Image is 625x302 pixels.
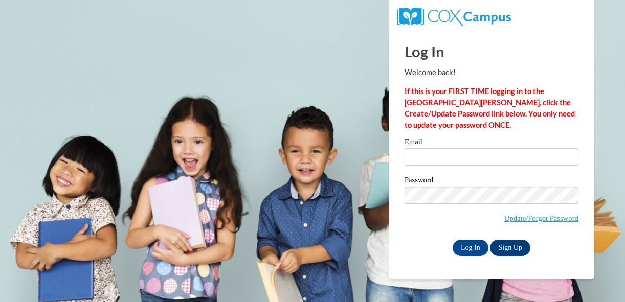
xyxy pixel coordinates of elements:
p: Welcome back! [405,67,578,78]
a: Sign Up [490,240,530,256]
a: Update/Forgot Password [504,214,578,222]
label: Password [405,176,578,187]
strong: If this is your FIRST TIME logging in to the [GEOGRAPHIC_DATA][PERSON_NAME], click the Create/Upd... [405,87,575,129]
a: COX Campus [397,12,511,20]
img: COX Campus [397,8,511,26]
input: Log In [453,240,488,256]
label: Email [405,138,578,148]
h1: Log In [405,41,578,62]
